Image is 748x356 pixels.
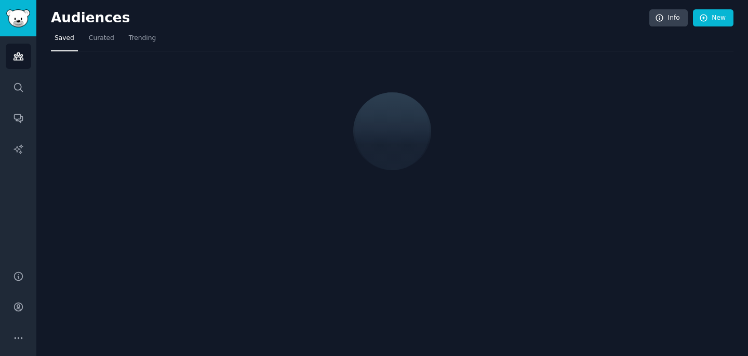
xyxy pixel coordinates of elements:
[129,34,156,43] span: Trending
[85,30,118,51] a: Curated
[89,34,114,43] span: Curated
[51,10,649,26] h2: Audiences
[693,9,733,27] a: New
[51,30,78,51] a: Saved
[649,9,688,27] a: Info
[6,9,30,28] img: GummySearch logo
[125,30,159,51] a: Trending
[55,34,74,43] span: Saved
